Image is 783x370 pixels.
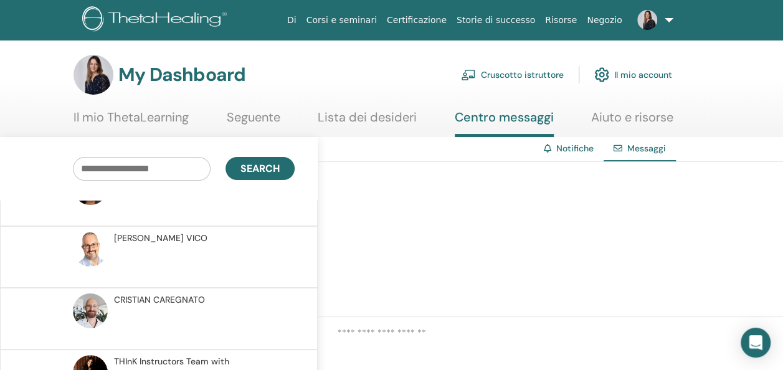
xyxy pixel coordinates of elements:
a: Cruscotto istruttore [461,61,564,88]
span: CRISTIAN CAREGNATO [114,293,205,306]
span: Messaggi [627,143,666,154]
a: Centro messaggi [455,110,554,137]
a: Risorse [540,9,582,32]
span: [PERSON_NAME] VICO [114,232,207,245]
a: Corsi e seminari [301,9,382,32]
img: default.jpg [73,293,108,328]
img: cog.svg [594,64,609,85]
a: Lista dei desideri [318,110,417,134]
a: Storie di successo [452,9,540,32]
a: Il mio ThetaLearning [74,110,189,134]
img: default.jpg [73,232,108,267]
a: Il mio account [594,61,672,88]
button: Search [225,157,295,180]
a: Notifiche [556,143,594,154]
img: default.jpg [637,10,657,30]
a: Seguente [227,110,280,134]
img: chalkboard-teacher.svg [461,69,476,80]
a: Di [282,9,301,32]
a: Aiuto e risorse [591,110,673,134]
span: Search [240,162,280,175]
div: Open Intercom Messenger [741,328,771,358]
h3: My Dashboard [118,64,245,86]
img: default.jpg [74,55,113,95]
a: Certificazione [382,9,452,32]
img: logo.png [82,6,231,34]
a: Negozio [582,9,627,32]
